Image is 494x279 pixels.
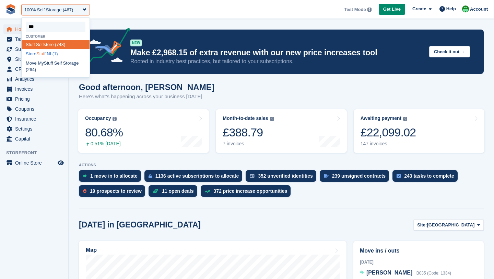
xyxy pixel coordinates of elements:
[332,173,386,179] div: 239 unsigned contracts
[416,271,451,276] span: B035 (Code: 1334)
[15,34,56,44] span: Tasks
[15,84,56,94] span: Invoices
[130,58,424,65] p: Rooted in industry best practices, but tailored to your subscriptions.
[223,125,274,139] div: £388.79
[15,24,56,34] span: Home
[79,163,484,167] p: ACTIONS
[130,40,142,46] div: NEW
[462,5,469,12] img: Laura Carlisle
[417,222,427,228] span: Site:
[258,173,313,179] div: 352 unverified identities
[324,174,329,178] img: contract_signature_icon-13c848040528278c33f63329250d36e43548de30e8caae1d1a13099fd9432cc5.svg
[3,158,65,168] a: menu
[367,8,372,12] img: icon-info-grey-7440780725fd019a000dd9b08b2336e03edf1995a4989e88bcd33f0948082b44.svg
[214,188,287,194] div: 372 price increase opportunities
[113,117,117,121] img: icon-info-grey-7440780725fd019a000dd9b08b2336e03edf1995a4989e88bcd33f0948082b44.svg
[366,270,412,276] span: [PERSON_NAME]
[82,28,130,67] img: price-adjustments-announcement-icon-8257ccfd72463d97f412b2fc003d46551f7dbcb40ab6d574587a9cd5c0d94...
[3,134,65,144] a: menu
[3,54,65,64] a: menu
[57,159,65,167] a: Preview store
[36,51,44,56] span: Stuf
[246,170,320,185] a: 352 unverified identities
[361,115,402,121] div: Awaiting payment
[354,109,484,153] a: Awaiting payment £22,099.02 147 invoices
[223,141,274,147] div: 7 invoices
[15,74,56,84] span: Analytics
[397,174,401,178] img: task-75834270c22a3079a89374b754ae025e5fb1db73e45f91037f5363f120a921f8.svg
[360,269,451,278] a: [PERSON_NAME] B035 (Code: 1334)
[79,82,214,92] h1: Good afternoon, [PERSON_NAME]
[3,84,65,94] a: menu
[3,64,65,74] a: menu
[205,190,210,193] img: price_increase_opportunities-93ffe204e8149a01c8c9dc8f82e8f89637d9d84a8eef4429ea346261dce0b2c0.svg
[79,93,214,101] p: Here's what's happening across your business [DATE]
[427,222,474,228] span: [GEOGRAPHIC_DATA]
[201,185,294,200] a: 372 price increase opportunities
[3,104,65,114] a: menu
[250,174,255,178] img: verify_identity-adf6edd0f0f0b5bbfe63781bf79b02c33cf7c696d77639b501bdc392416b5a36.svg
[26,42,34,47] span: Stuf
[446,5,456,12] span: Help
[15,134,56,144] span: Capital
[22,58,90,75] div: Move My f Self Storage (264)
[149,174,152,178] img: active_subscription_to_allocate_icon-d502201f5373d7db506a760aba3b589e785aa758c864c3986d89f69b8ff3...
[403,117,407,121] img: icon-info-grey-7440780725fd019a000dd9b08b2336e03edf1995a4989e88bcd33f0948082b44.svg
[155,173,239,179] div: 1136 active subscriptions to allocate
[15,94,56,104] span: Pricing
[15,104,56,114] span: Coupons
[15,54,56,64] span: Sites
[153,189,158,193] img: deal-1b604bf984904fb50ccaf53a9ad4b4a5d6e5aea283cecdc64d6e3604feb123c2.svg
[361,125,416,139] div: £22,099.02
[24,7,73,13] div: 100% Self Storage (467)
[85,115,111,121] div: Occupancy
[3,44,65,54] a: menu
[3,114,65,124] a: menu
[383,6,401,13] span: Get Live
[44,60,52,66] span: Stuf
[22,40,90,49] div: f Selfstore (748)
[90,173,138,179] div: 1 move in to allocate
[3,34,65,44] a: menu
[15,64,56,74] span: CRM
[86,247,97,253] h2: Map
[15,124,56,134] span: Settings
[83,189,86,193] img: prospect-51fa495bee0391a8d652442698ab0144808aea92771e9ea1ae160a38d050c398.svg
[413,219,484,231] button: Site: [GEOGRAPHIC_DATA]
[85,141,123,147] div: 0.51% [DATE]
[361,141,416,147] div: 147 invoices
[15,114,56,124] span: Insurance
[360,259,477,265] div: [DATE]
[3,124,65,134] a: menu
[3,24,65,34] a: menu
[85,125,123,139] div: 80.68%
[130,48,424,58] p: Make £2,968.15 of extra revenue with our new price increases tool
[79,220,201,230] h2: [DATE] in [GEOGRAPHIC_DATA]
[360,247,477,255] h2: Move ins / outs
[392,170,461,185] a: 243 tasks to complete
[223,115,268,121] div: Month-to-date sales
[404,173,454,179] div: 243 tasks to complete
[5,4,16,14] img: stora-icon-8386f47178a22dfd0bd8f6a31ec36ba5ce8667c1dd55bd0f319d3a0aa187defe.svg
[320,170,392,185] a: 239 unsigned contracts
[90,188,142,194] div: 19 prospects to review
[78,109,209,153] a: Occupancy 80.68% 0.51% [DATE]
[3,94,65,104] a: menu
[470,6,488,13] span: Account
[79,185,149,200] a: 19 prospects to review
[412,5,426,12] span: Create
[270,117,274,121] img: icon-info-grey-7440780725fd019a000dd9b08b2336e03edf1995a4989e88bcd33f0948082b44.svg
[144,170,246,185] a: 1136 active subscriptions to allocate
[83,174,87,178] img: move_ins_to_allocate_icon-fdf77a2bb77ea45bf5b3d319d69a93e2d87916cf1d5bf7949dd705db3b84f3ca.svg
[15,44,56,54] span: Subscriptions
[216,109,346,153] a: Month-to-date sales £388.79 7 invoices
[429,46,470,57] button: Check it out →
[6,149,68,156] span: Storefront
[79,170,144,185] a: 1 move in to allocate
[379,4,405,15] a: Get Live
[22,35,90,38] div: Customer
[162,188,194,194] div: 11 open deals
[149,185,201,200] a: 11 open deals
[3,74,65,84] a: menu
[15,158,56,168] span: Online Store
